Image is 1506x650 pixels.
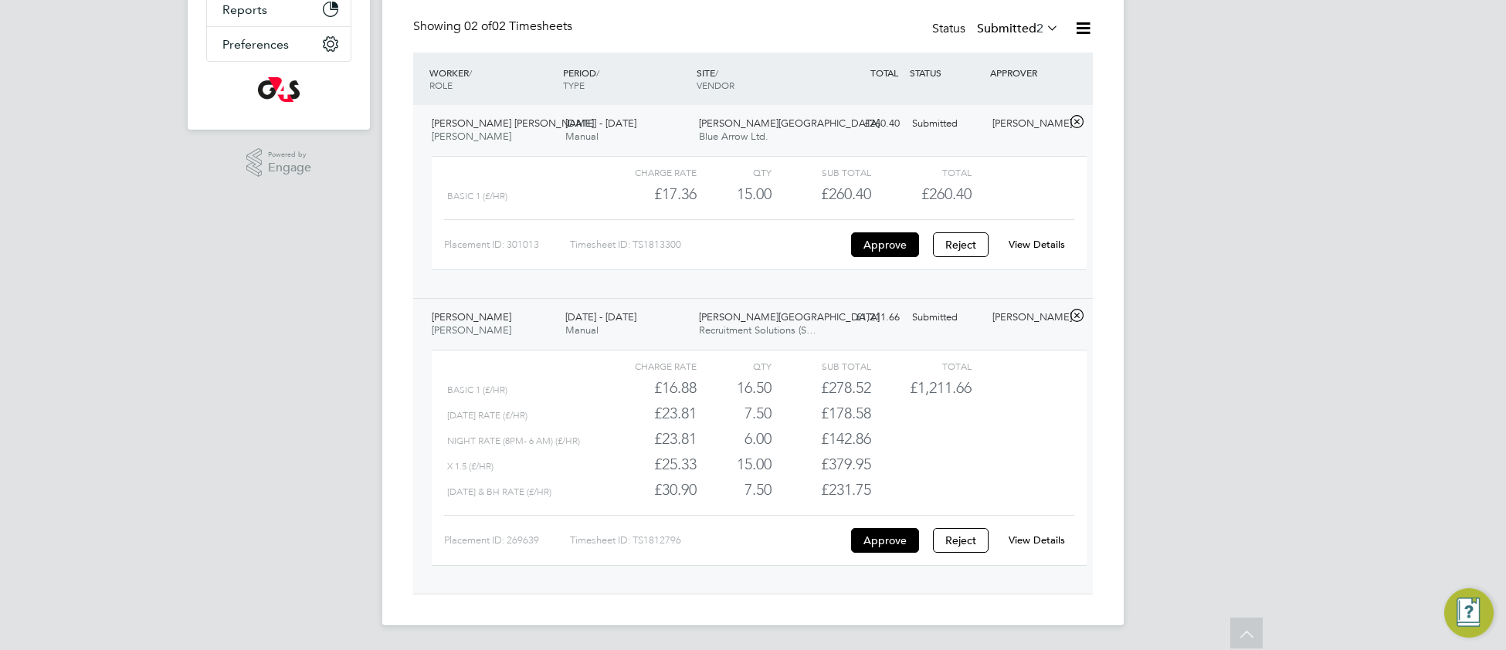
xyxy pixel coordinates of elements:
div: £17.36 [597,181,697,207]
span: Preferences [222,37,289,52]
span: ROLE [429,79,453,91]
div: PERIOD [559,59,693,99]
span: / [469,66,472,79]
div: Total [871,357,971,375]
div: £23.81 [597,401,697,426]
span: TOTAL [870,66,898,79]
div: £142.86 [772,426,871,452]
span: [DATE] - [DATE] [565,310,636,323]
div: STATUS [906,59,986,86]
div: £231.75 [772,477,871,503]
div: Charge rate [597,163,697,181]
a: Go to home page [206,77,351,102]
span: [PERSON_NAME] [PERSON_NAME] [432,117,594,130]
span: [DATE] - [DATE] [565,117,636,130]
div: Submitted [906,111,986,137]
div: QTY [697,163,772,181]
div: 15.00 [697,181,772,207]
div: Charge rate [597,357,697,375]
div: £1,211.66 [826,305,906,330]
button: Approve [851,232,919,257]
span: [DATE] & BH Rate (£/HR) [447,486,551,497]
button: Preferences [207,27,351,61]
a: Powered byEngage [246,148,312,178]
span: [PERSON_NAME][GEOGRAPHIC_DATA] [699,117,880,130]
div: Submitted [906,305,986,330]
img: g4s-logo-retina.png [258,77,300,102]
a: View Details [1009,533,1065,547]
span: £1,211.66 [910,378,972,397]
label: Submitted [977,21,1059,36]
div: 16.50 [697,375,772,401]
div: QTY [697,357,772,375]
div: Status [932,19,1062,40]
div: £25.33 [597,452,697,477]
span: £260.40 [921,185,972,203]
span: Basic 1 (£/HR) [447,191,507,201]
span: [PERSON_NAME][GEOGRAPHIC_DATA] [699,310,880,323]
span: 02 Timesheets [464,19,572,34]
button: Approve [851,528,919,553]
div: Placement ID: 301013 [444,232,570,257]
span: TYPE [563,79,585,91]
div: £23.81 [597,426,697,452]
a: View Details [1009,238,1065,251]
span: Powered by [268,148,311,161]
span: [DATE] Rate (£/HR) [447,410,527,421]
div: Sub Total [772,163,871,181]
div: APPROVER [986,59,1067,86]
span: Reports [222,2,267,17]
div: Total [871,163,971,181]
span: VENDOR [697,79,734,91]
div: 6.00 [697,426,772,452]
span: 2 [1036,21,1043,36]
div: £16.88 [597,375,697,401]
span: Manual [565,323,599,337]
button: Reject [933,232,989,257]
div: Placement ID: 269639 [444,528,570,553]
div: £260.40 [772,181,871,207]
span: Manual [565,130,599,143]
div: 15.00 [697,452,772,477]
div: Timesheet ID: TS1813300 [570,232,847,257]
button: Reject [933,528,989,553]
div: £30.90 [597,477,697,503]
div: SITE [693,59,826,99]
span: Engage [268,161,311,174]
span: Basic 1 (£/HR) [447,384,507,395]
div: £178.58 [772,401,871,426]
span: [PERSON_NAME] [432,323,511,337]
button: Engage Resource Center [1444,588,1494,638]
div: 7.50 [697,401,772,426]
div: Timesheet ID: TS1812796 [570,528,847,553]
span: / [596,66,599,79]
div: [PERSON_NAME] [986,111,1067,137]
div: WORKER [426,59,559,99]
div: £379.95 [772,452,871,477]
span: 02 of [464,19,492,34]
div: Sub Total [772,357,871,375]
div: Showing [413,19,575,35]
span: x 1.5 (£/HR) [447,461,494,472]
span: [PERSON_NAME] [432,310,511,323]
span: [PERSON_NAME] [432,130,511,143]
span: Blue Arrow Ltd. [699,130,768,143]
div: £260.40 [826,111,906,137]
div: £278.52 [772,375,871,401]
span: Night Rate (8pm- 6 am) (£/HR) [447,435,580,446]
div: 7.50 [697,477,772,503]
span: / [715,66,718,79]
div: [PERSON_NAME] [986,305,1067,330]
span: Recruitment Solutions (S… [699,323,816,337]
